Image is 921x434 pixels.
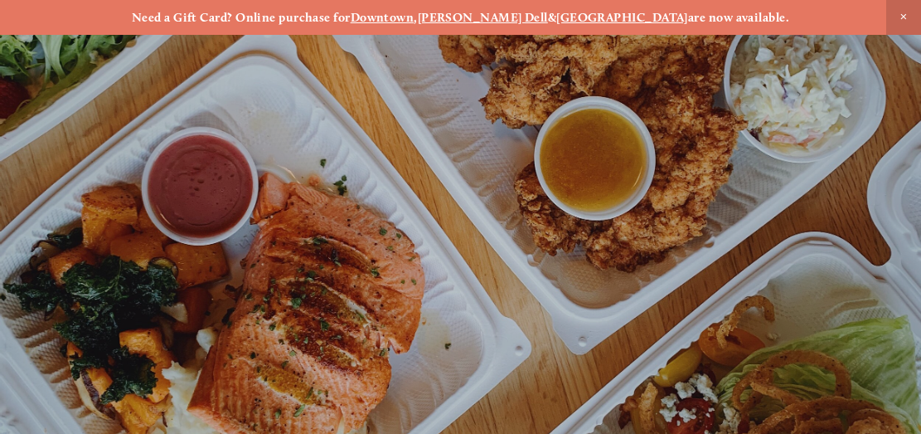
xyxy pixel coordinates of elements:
[418,10,548,25] a: [PERSON_NAME] Dell
[688,10,789,25] strong: are now available.
[556,10,688,25] a: [GEOGRAPHIC_DATA]
[548,10,556,25] strong: &
[351,10,414,25] a: Downtown
[414,10,417,25] strong: ,
[132,10,351,25] strong: Need a Gift Card? Online purchase for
